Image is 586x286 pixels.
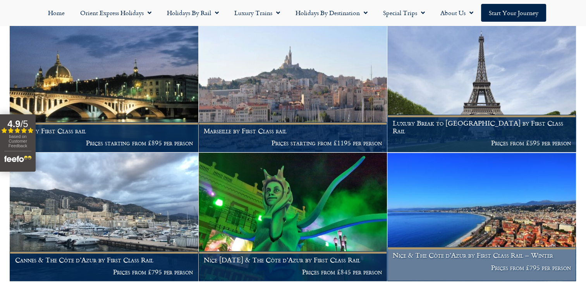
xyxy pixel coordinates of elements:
p: Prices from £795 per person [15,268,193,276]
h1: Lyon by First Class rail [15,127,193,135]
p: Prices starting from £895 per person [15,139,193,147]
h1: Cannes & The Côte d’Azur by First Class Rail [15,256,193,264]
a: About Us [433,4,481,22]
p: Prices from £845 per person [204,268,382,276]
a: Lyon by First Class rail Prices starting from £895 per person [10,24,199,152]
p: Prices from £795 per person [393,264,571,272]
a: Nice & The Côte d’Azur by First Class Rail – Winter Prices from £795 per person [387,153,576,281]
h1: Nice & The Côte d’Azur by First Class Rail – Winter [393,252,571,259]
nav: Menu [4,4,582,22]
a: Start your Journey [481,4,546,22]
a: Home [40,4,72,22]
a: Holidays by Rail [159,4,227,22]
a: Luxury Trains [227,4,288,22]
a: Special Trips [375,4,433,22]
a: Holidays by Destination [288,4,375,22]
h1: Marseille by First Class rail [204,127,382,135]
a: Luxury Break to [GEOGRAPHIC_DATA] by First Class Rail Prices from £595 per person [387,24,576,152]
h1: Nice [DATE] & The Côte d’Azur by First Class Rail [204,256,382,264]
p: Prices from £595 per person [393,139,571,147]
a: Cannes & The Côte d’Azur by First Class Rail Prices from £795 per person [10,153,199,281]
h1: Luxury Break to [GEOGRAPHIC_DATA] by First Class Rail [393,119,571,134]
a: Nice [DATE] & The Côte d’Azur by First Class Rail Prices from £845 per person [199,153,388,281]
p: Prices starting from £1195 per person [204,139,382,147]
a: Marseille by First Class rail Prices starting from £1195 per person [199,24,388,152]
a: Orient Express Holidays [72,4,159,22]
